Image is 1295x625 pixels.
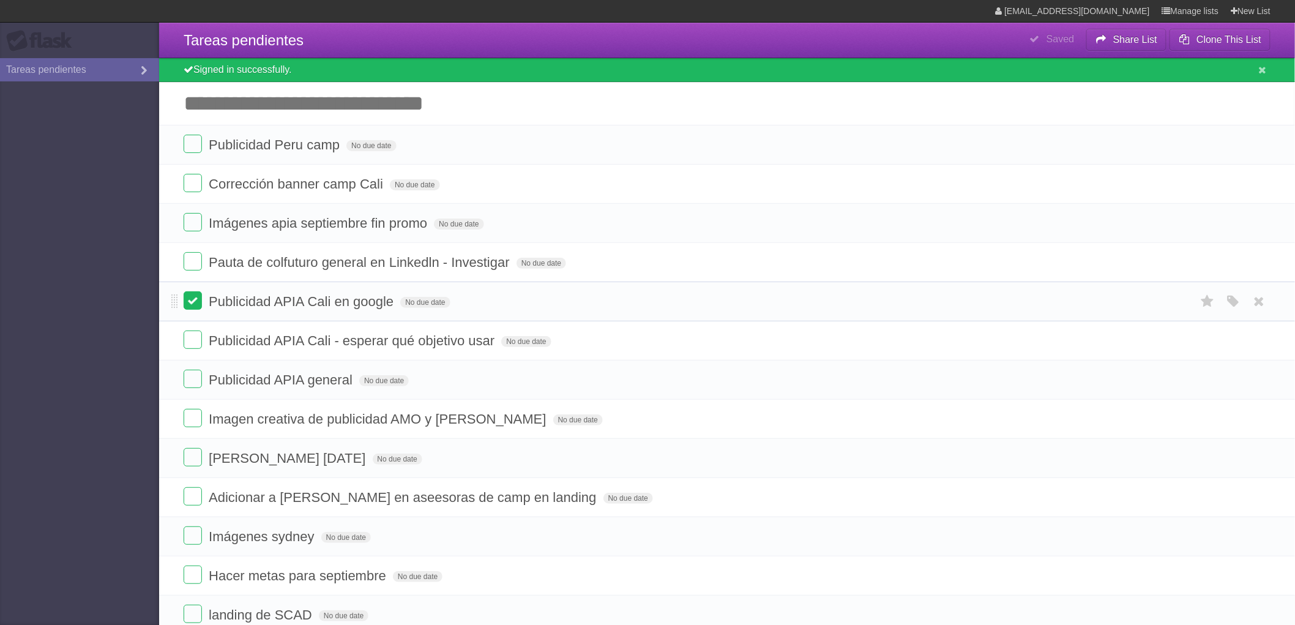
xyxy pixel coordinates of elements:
span: No due date [434,219,483,230]
span: landing de SCAD [209,607,315,623]
div: Flask [6,30,80,52]
span: Publicidad APIA Cali - esperar qué objetivo usar [209,333,498,348]
span: Adicionar a [PERSON_NAME] en aseesoras de camp en landing [209,490,599,505]
label: Done [184,487,202,506]
span: Pauta de colfuturo general en Linkedln - Investigar [209,255,513,270]
label: Done [184,526,202,545]
b: Clone This List [1196,34,1261,45]
span: Hacer metas para septiembre [209,568,389,583]
span: No due date [373,454,422,465]
span: Publicidad APIA general [209,372,356,387]
span: No due date [319,610,368,621]
span: No due date [517,258,566,269]
span: Imágenes sydney [209,529,317,544]
label: Done [184,213,202,231]
label: Done [184,174,202,192]
span: No due date [603,493,653,504]
span: No due date [359,375,409,386]
label: Done [184,409,202,427]
span: Imagen creativa de publicidad AMO y [PERSON_NAME] [209,411,549,427]
span: Publicidad Peru camp [209,137,343,152]
span: Publicidad APIA Cali en google [209,294,397,309]
span: No due date [553,414,603,425]
label: Done [184,448,202,466]
label: Done [184,370,202,388]
button: Clone This List [1170,29,1271,51]
label: Done [184,252,202,271]
label: Done [184,135,202,153]
span: Tareas pendientes [184,32,304,48]
b: Saved [1047,34,1074,44]
span: No due date [393,571,442,582]
label: Done [184,566,202,584]
span: No due date [501,336,551,347]
label: Done [184,331,202,349]
button: Share List [1086,29,1167,51]
span: No due date [321,532,371,543]
label: Done [184,291,202,310]
b: Share List [1113,34,1157,45]
span: No due date [400,297,450,308]
label: Done [184,605,202,623]
span: No due date [390,179,439,190]
span: Corrección banner camp Cali [209,176,386,192]
label: Star task [1196,291,1219,312]
span: No due date [346,140,396,151]
span: [PERSON_NAME] [DATE] [209,451,368,466]
div: Signed in successfully. [159,58,1295,82]
span: Imágenes apia septiembre fin promo [209,215,430,231]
